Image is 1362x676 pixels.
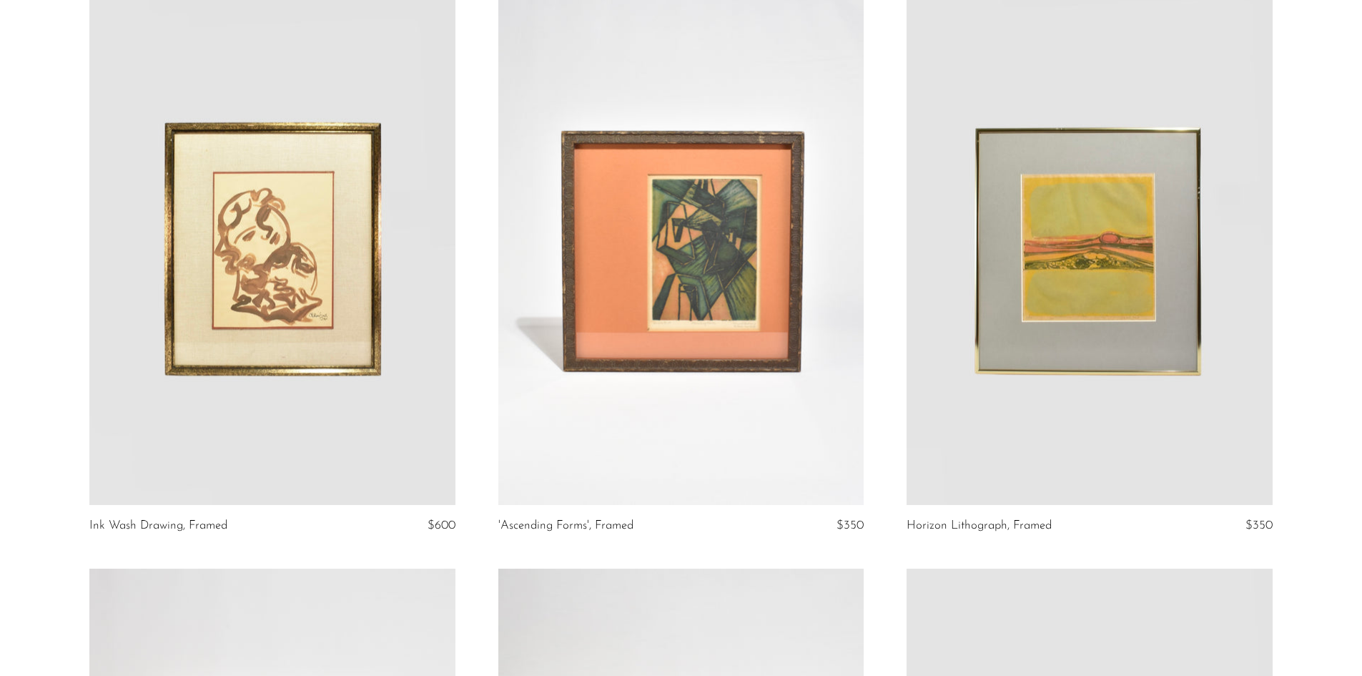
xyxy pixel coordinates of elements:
[428,519,455,532] span: $600
[89,519,227,532] a: Ink Wash Drawing, Framed
[907,519,1052,532] a: Horizon Lithograph, Framed
[837,519,864,532] span: $350
[1245,519,1273,532] span: $350
[498,519,633,532] a: 'Ascending Forms', Framed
